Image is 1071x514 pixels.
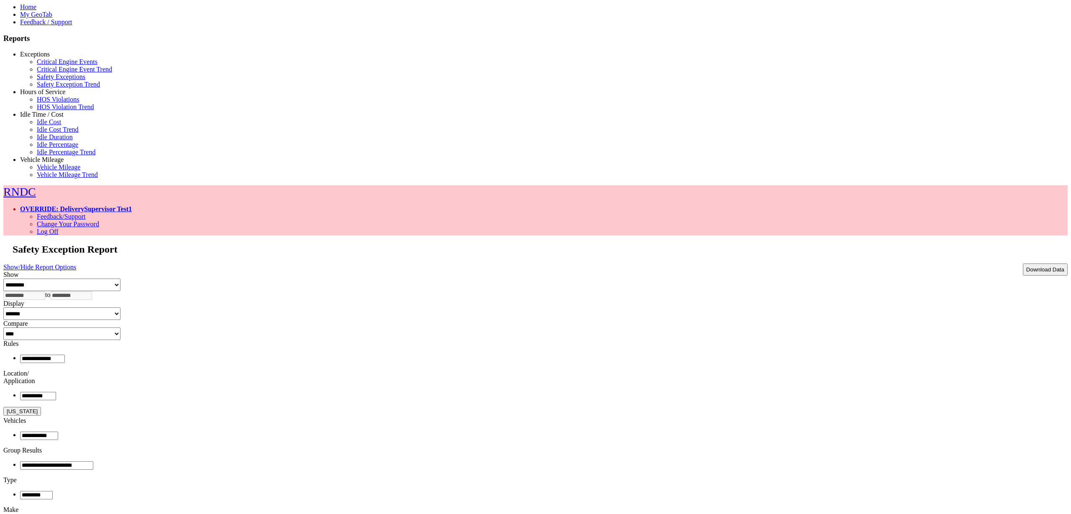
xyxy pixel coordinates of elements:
[37,148,95,156] a: Idle Percentage Trend
[1023,263,1068,276] button: Download Data
[20,18,72,26] a: Feedback / Support
[37,81,100,88] a: Safety Exception Trend
[20,51,50,58] a: Exceptions
[3,185,36,198] a: RNDC
[20,205,132,212] a: OVERRIDE: DeliverySupervisor Test1
[37,141,78,148] a: Idle Percentage
[37,73,85,80] a: Safety Exceptions
[37,103,94,110] a: HOS Violation Trend
[3,506,18,513] label: Make
[37,66,112,73] a: Critical Engine Event Trend
[3,417,26,424] label: Vehicles
[3,34,1068,43] h3: Reports
[20,11,52,18] a: My GeoTab
[37,58,97,65] a: Critical Engine Events
[45,291,50,298] span: to
[3,271,18,278] label: Show
[3,340,18,347] label: Rules
[20,156,64,163] a: Vehicle Mileage
[37,164,80,171] a: Vehicle Mileage
[37,133,73,141] a: Idle Duration
[20,111,64,118] a: Idle Time / Cost
[13,244,1068,255] h2: Safety Exception Report
[3,300,24,307] label: Display
[20,3,36,10] a: Home
[37,228,59,235] a: Log Off
[3,320,28,327] label: Compare
[37,213,85,220] a: Feedback/Support
[37,171,98,178] a: Vehicle Mileage Trend
[3,476,17,483] label: Type
[37,118,61,125] a: Idle Cost
[37,220,99,228] a: Change Your Password
[3,261,76,273] a: Show/Hide Report Options
[3,407,41,416] button: [US_STATE]
[3,370,35,384] label: Location/ Application
[37,126,79,133] a: Idle Cost Trend
[37,96,79,103] a: HOS Violations
[3,447,42,454] label: Group Results
[20,88,65,95] a: Hours of Service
